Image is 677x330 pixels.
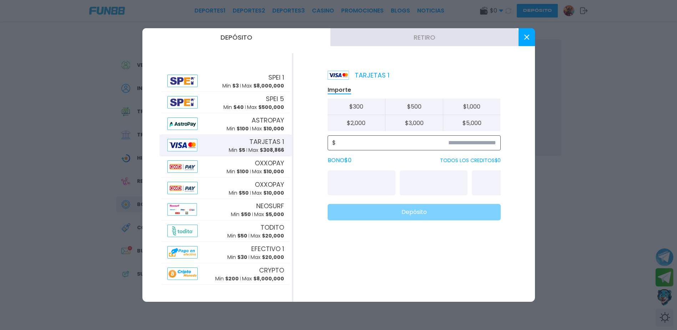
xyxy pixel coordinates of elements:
[227,232,247,240] p: Min
[385,115,443,131] button: $3,000
[252,125,284,132] p: Max
[215,275,239,282] p: Min
[252,115,284,125] span: ASTROPAY
[167,96,198,109] img: Alipay
[227,125,249,132] p: Min
[330,28,519,46] button: Retiro
[237,254,247,261] span: $ 30
[263,125,284,132] span: $ 10,000
[160,199,292,220] button: AlipayNEOSURFMin $50Max $5,000
[262,232,284,239] span: $ 20,000
[328,204,501,220] button: Depósito
[262,254,284,261] span: $ 20,000
[261,222,284,232] span: TODITO
[142,28,330,46] button: Depósito
[167,225,198,237] img: Alipay
[251,254,284,261] p: Max
[237,168,249,175] span: $ 100
[167,182,198,194] img: Alipay
[222,82,239,90] p: Min
[229,189,249,197] p: Min
[237,232,247,239] span: $ 50
[256,201,284,211] span: NEOSURF
[239,189,249,196] span: $ 50
[242,275,284,282] p: Max
[167,246,198,259] img: Alipay
[328,86,351,94] p: Importe
[263,168,284,175] span: $ 10,000
[254,211,284,218] p: Max
[328,115,385,131] button: $2,000
[443,99,501,115] button: $1,000
[160,113,292,135] button: AlipayASTROPAYMin $100Max $10,000
[248,146,284,154] p: Max
[258,104,284,111] span: $ 500,000
[233,104,244,111] span: $ 40
[167,139,197,151] img: Alipay
[232,82,239,89] span: $ 3
[252,189,284,197] p: Max
[167,267,198,280] img: Alipay
[328,71,349,80] img: Platform Logo
[328,99,385,115] button: $300
[247,104,284,111] p: Max
[227,168,249,175] p: Min
[252,168,284,175] p: Max
[255,180,284,189] span: OXXOPAY
[239,146,245,154] span: $ 5
[241,211,251,218] span: $ 50
[167,160,198,173] img: Alipay
[223,104,244,111] p: Min
[160,70,292,92] button: AlipaySPEI 1Min $3Max $8,000,000
[259,265,284,275] span: CRYPTO
[253,82,284,89] span: $ 8,000,000
[167,75,198,87] img: Alipay
[385,99,443,115] button: $500
[263,189,284,196] span: $ 10,000
[253,275,284,282] span: $ 8,000,000
[160,92,292,113] button: AlipaySPEI 5Min $40Max $500,000
[160,220,292,242] button: AlipayTODITOMin $50Max $20,000
[225,275,239,282] span: $ 200
[440,157,501,164] p: TODOS LOS CREDITOS $ 0
[251,244,284,254] span: EFECTIVO 1
[249,137,284,146] span: TARJETAS 1
[443,115,501,131] button: $5,000
[160,177,292,199] button: AlipayOXXOPAYMin $50Max $10,000
[237,125,249,132] span: $ 100
[328,156,352,165] label: BONO $ 0
[260,146,284,154] span: $ 308,866
[255,158,284,168] span: OXXOPAY
[229,146,245,154] p: Min
[332,139,336,147] span: $
[167,203,197,216] img: Alipay
[242,82,284,90] p: Max
[227,254,247,261] p: Min
[251,232,284,240] p: Max
[328,70,389,80] p: TARJETAS 1
[231,211,251,218] p: Min
[160,135,292,156] button: AlipayTARJETAS 1Min $5Max $308,866
[160,242,292,263] button: AlipayEFECTIVO 1Min $30Max $20,000
[266,94,284,104] span: SPEI 5
[266,211,284,218] span: $ 5,000
[167,117,198,130] img: Alipay
[268,72,284,82] span: SPEI 1
[160,156,292,177] button: AlipayOXXOPAYMin $100Max $10,000
[160,263,292,285] button: AlipayCRYPTOMin $200Max $8,000,000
